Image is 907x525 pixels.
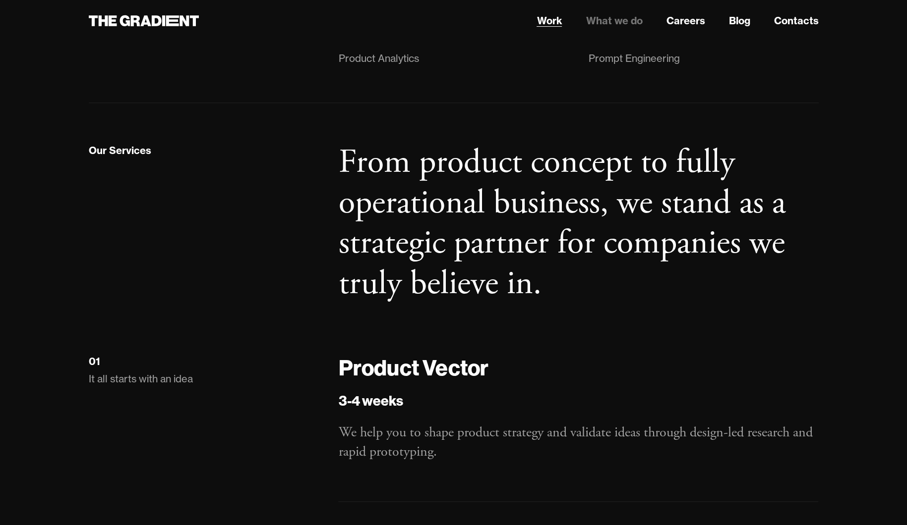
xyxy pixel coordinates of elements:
[338,390,818,411] h5: 3-4 weeks
[338,143,818,304] h2: From product concept to fully operational business, we stand as a strategic partner for companies...
[728,13,750,28] a: Blog
[89,355,100,368] div: 01
[338,51,419,66] div: Product Analytics
[338,354,818,382] h4: Product Vector
[89,144,151,157] div: Our Services
[588,51,679,66] div: Prompt Engineering
[338,423,818,462] p: We help you to shape product strategy and validate ideas through design-led research and rapid pr...
[774,13,818,28] a: Contacts
[666,13,705,28] a: Careers
[537,13,562,28] a: Work
[586,13,642,28] a: What we do
[89,372,319,386] p: It all starts with an idea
